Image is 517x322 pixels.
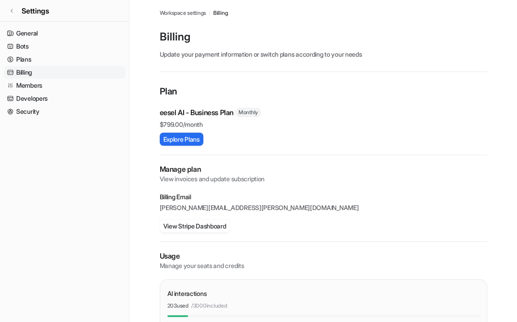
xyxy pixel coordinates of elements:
[209,9,211,17] span: /
[160,192,487,201] p: Billing Email
[160,164,487,174] h2: Manage plan
[160,9,207,17] a: Workspace settings
[160,49,487,59] p: Update your payment information or switch plans according to your needs
[160,107,234,118] p: eesel AI - Business Plan
[167,302,189,310] p: 203 used
[160,251,487,261] p: Usage
[4,40,126,53] a: Bots
[160,133,203,146] button: Explore Plans
[4,92,126,105] a: Developers
[235,108,261,117] span: Monthly
[213,9,228,17] a: Billing
[4,105,126,118] a: Security
[160,219,230,233] button: View Stripe Dashboard
[22,5,49,16] span: Settings
[4,66,126,79] a: Billing
[160,203,487,212] p: [PERSON_NAME][EMAIL_ADDRESS][PERSON_NAME][DOMAIN_NAME]
[160,85,487,100] p: Plan
[160,174,487,183] p: View invoices and update subscription
[4,27,126,40] a: General
[160,120,487,129] p: $ 799.00/month
[191,302,227,310] p: / 3000 included
[167,289,207,298] p: AI interactions
[4,79,126,92] a: Members
[4,53,126,66] a: Plans
[160,30,487,44] p: Billing
[160,261,487,270] p: Manage your seats and credits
